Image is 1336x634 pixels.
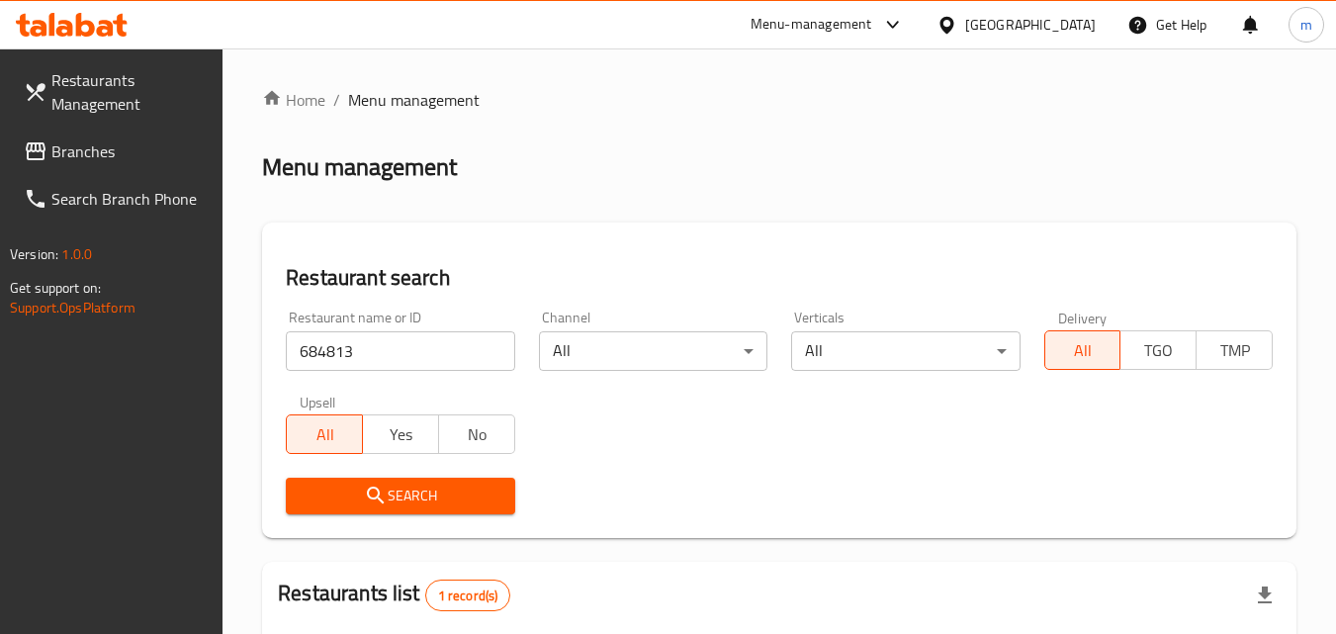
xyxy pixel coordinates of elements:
a: Search Branch Phone [8,175,223,223]
span: TGO [1128,336,1189,365]
span: Version: [10,241,58,267]
div: [GEOGRAPHIC_DATA] [965,14,1096,36]
span: Get support on: [10,275,101,301]
span: Search [302,484,498,508]
span: Search Branch Phone [51,187,208,211]
span: Yes [371,420,431,449]
h2: Restaurant search [286,263,1273,293]
span: m [1300,14,1312,36]
button: Search [286,478,514,514]
div: All [539,331,767,371]
h2: Menu management [262,151,457,183]
span: Branches [51,139,208,163]
span: Menu management [348,88,480,112]
button: All [1044,330,1121,370]
div: Menu-management [751,13,872,37]
div: All [791,331,1020,371]
button: Yes [362,414,439,454]
h2: Restaurants list [278,579,510,611]
span: 1.0.0 [61,241,92,267]
a: Branches [8,128,223,175]
button: No [438,414,515,454]
div: Total records count [425,580,511,611]
span: All [1053,336,1113,365]
li: / [333,88,340,112]
span: TMP [1204,336,1265,365]
button: All [286,414,363,454]
a: Home [262,88,325,112]
span: Restaurants Management [51,68,208,116]
a: Restaurants Management [8,56,223,128]
input: Search for restaurant name or ID.. [286,331,514,371]
label: Upsell [300,395,336,408]
nav: breadcrumb [262,88,1296,112]
span: 1 record(s) [426,587,510,605]
a: Support.OpsPlatform [10,295,135,320]
button: TGO [1119,330,1197,370]
button: TMP [1196,330,1273,370]
span: No [447,420,507,449]
div: Export file [1241,572,1289,619]
label: Delivery [1058,311,1108,324]
span: All [295,420,355,449]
